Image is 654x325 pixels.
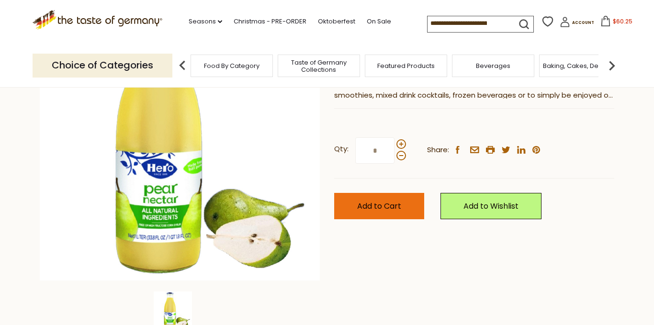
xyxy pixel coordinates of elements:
[572,20,594,25] span: Account
[189,16,222,27] a: Seasons
[40,0,320,280] img: Hero Pear Nectar, 33.8 oz
[602,56,621,75] img: next arrow
[440,193,541,219] a: Add to Wishlist
[596,16,637,30] button: $60.25
[334,193,424,219] button: Add to Cart
[543,62,617,69] a: Baking, Cakes, Desserts
[613,17,632,25] span: $60.25
[281,59,357,73] a: Taste of Germany Collections
[318,16,355,27] a: Oktoberfest
[377,62,435,69] a: Featured Products
[334,143,349,155] strong: Qty:
[476,62,510,69] a: Beverages
[355,137,395,164] input: Qty:
[204,62,259,69] a: Food By Category
[334,78,614,101] p: Hero Pear Nectar brings an intense taste of fresh pears to delicious smoothies, mixed drink cockt...
[173,56,192,75] img: previous arrow
[367,16,391,27] a: On Sale
[33,54,172,77] p: Choice of Categories
[357,201,401,212] span: Add to Cart
[560,17,594,31] a: Account
[427,144,449,156] span: Share:
[234,16,306,27] a: Christmas - PRE-ORDER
